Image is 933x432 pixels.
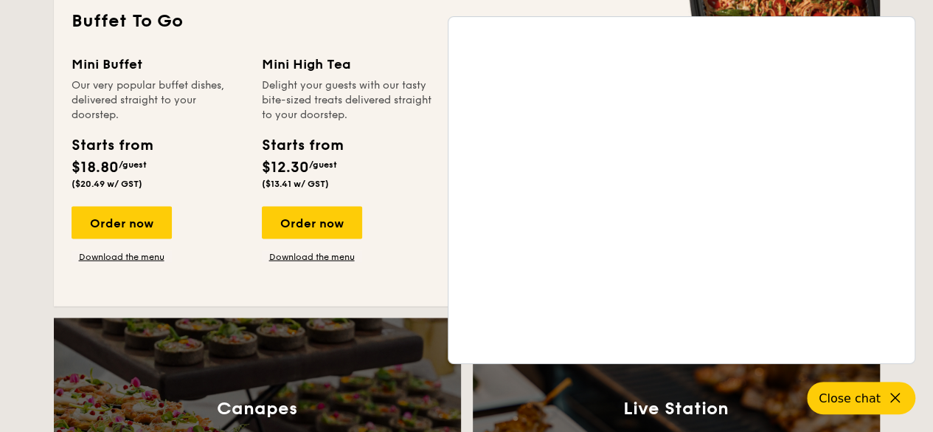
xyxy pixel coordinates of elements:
div: Starts from [72,134,152,156]
div: Order now [72,206,172,239]
div: Delight your guests with our tasty bite-sized treats delivered straight to your doorstep. [262,78,434,122]
button: Close chat [807,382,915,414]
span: $12.30 [262,158,309,176]
span: /guest [309,159,337,169]
span: $18.80 [72,158,119,176]
div: Our very popular buffet dishes, delivered straight to your doorstep. [72,78,244,122]
span: /guest [119,159,147,169]
span: Close chat [819,391,881,405]
span: ($13.41 w/ GST) [262,178,329,188]
div: Order now [262,206,362,239]
div: Mini High Tea [262,54,434,75]
div: Starts from [262,134,342,156]
span: ($20.49 w/ GST) [72,178,142,188]
div: Mini Buffet [72,54,244,75]
h3: Live Station [623,398,729,419]
h2: Buffet To Go [72,10,862,33]
a: Download the menu [72,250,172,262]
h3: Canapes [217,398,297,419]
a: Download the menu [262,250,362,262]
